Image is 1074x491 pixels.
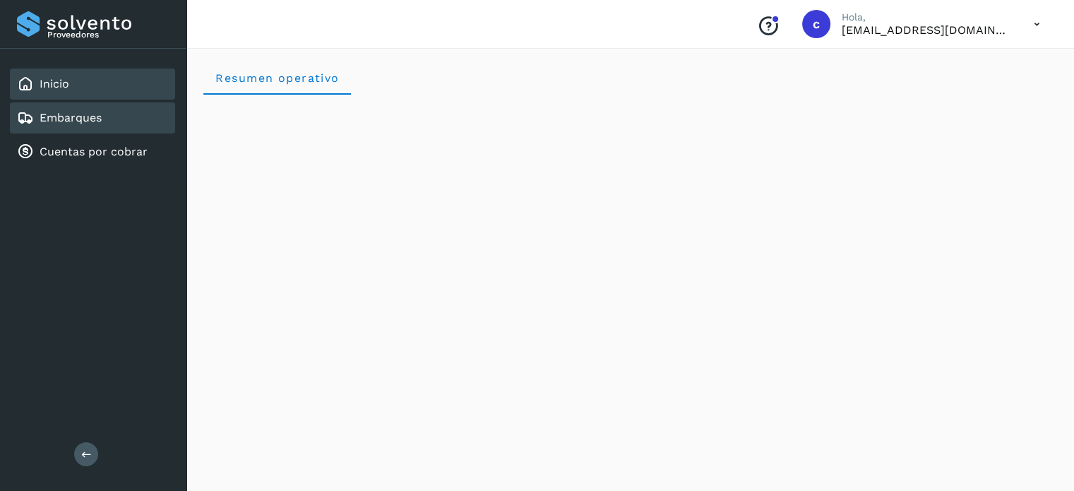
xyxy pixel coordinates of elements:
[10,69,175,100] div: Inicio
[10,102,175,134] div: Embarques
[842,23,1011,37] p: cuentasespeciales8_met@castores.com.mx
[40,77,69,90] a: Inicio
[215,71,340,85] span: Resumen operativo
[842,11,1011,23] p: Hola,
[47,30,169,40] p: Proveedores
[40,145,148,158] a: Cuentas por cobrar
[40,111,102,124] a: Embarques
[10,136,175,167] div: Cuentas por cobrar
